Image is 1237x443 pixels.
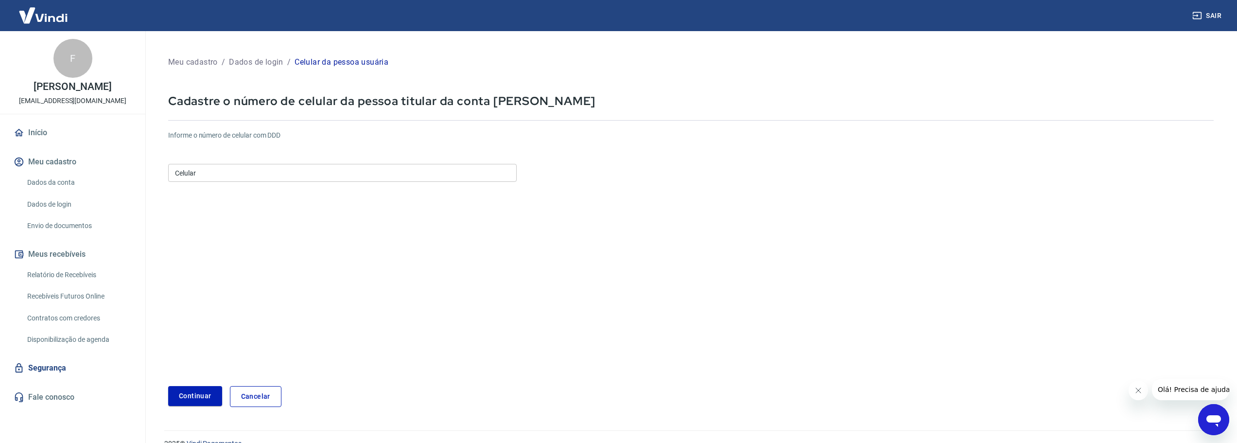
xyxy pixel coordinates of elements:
a: Envio de documentos [23,216,134,236]
button: Continuar [168,386,222,406]
a: Cancelar [230,386,281,407]
iframe: Botão para abrir a janela de mensagens [1198,404,1229,435]
a: Contratos com credores [23,308,134,328]
iframe: Mensagem da empresa [1152,379,1229,400]
p: [EMAIL_ADDRESS][DOMAIN_NAME] [19,96,126,106]
iframe: Fechar mensagem [1129,381,1148,400]
a: Início [12,122,134,143]
p: Cadastre o número de celular da pessoa titular da conta [PERSON_NAME] [168,93,1214,108]
a: Segurança [12,357,134,379]
div: F [53,39,92,78]
span: Olá! Precisa de ajuda? [6,7,82,15]
a: Recebíveis Futuros Online [23,286,134,306]
p: [PERSON_NAME] [34,82,111,92]
img: Vindi [12,0,75,30]
button: Meu cadastro [12,151,134,173]
a: Relatório de Recebíveis [23,265,134,285]
p: Celular da pessoa usuária [295,56,388,68]
p: / [222,56,225,68]
p: Dados de login [229,56,283,68]
p: / [287,56,291,68]
a: Dados de login [23,195,134,214]
a: Disponibilização de agenda [23,330,134,350]
h6: Informe o número de celular com DDD [168,130,1214,141]
button: Sair [1190,7,1225,25]
a: Fale conosco [12,387,134,408]
p: Meu cadastro [168,56,218,68]
button: Meus recebíveis [12,244,134,265]
a: Dados da conta [23,173,134,193]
